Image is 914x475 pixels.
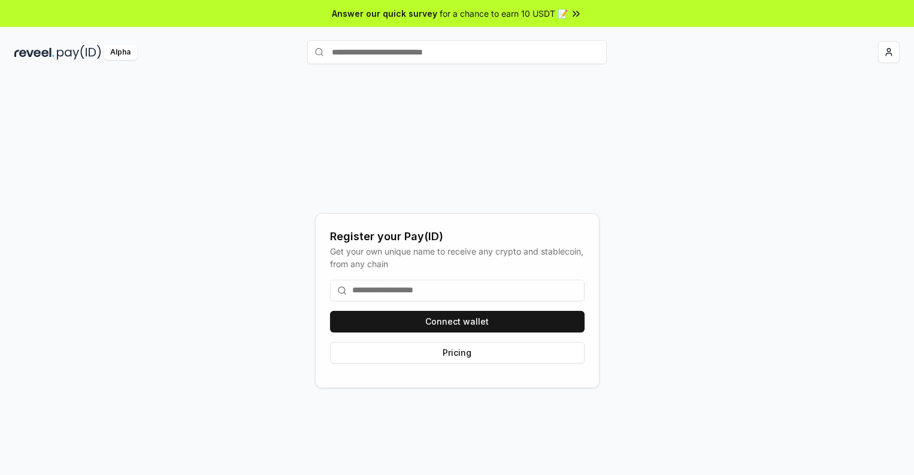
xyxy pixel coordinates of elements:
div: Get your own unique name to receive any crypto and stablecoin, from any chain [330,245,585,270]
button: Pricing [330,342,585,364]
img: reveel_dark [14,45,55,60]
div: Alpha [104,45,137,60]
img: pay_id [57,45,101,60]
div: Register your Pay(ID) [330,228,585,245]
span: Answer our quick survey [332,7,437,20]
button: Connect wallet [330,311,585,332]
span: for a chance to earn 10 USDT 📝 [440,7,568,20]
